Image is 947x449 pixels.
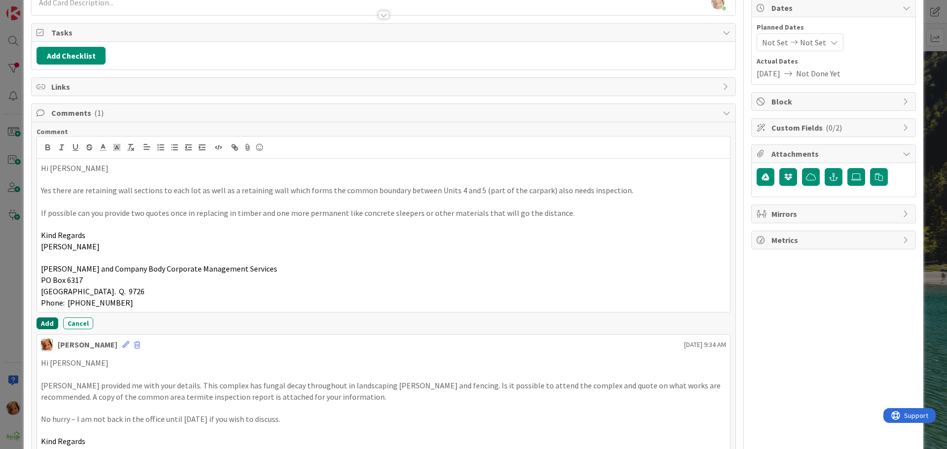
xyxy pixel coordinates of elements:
[771,148,898,160] span: Attachments
[41,298,133,308] span: Phone: [PHONE_NUMBER]
[757,56,911,67] span: Actual Dates
[796,68,840,79] span: Not Done Yet
[36,317,58,329] button: Add
[757,22,911,33] span: Planned Dates
[21,1,45,13] span: Support
[771,208,898,220] span: Mirrors
[41,163,726,174] p: Hi [PERSON_NAME]
[41,357,726,369] p: Hi [PERSON_NAME]
[762,36,788,48] span: Not Set
[58,339,117,350] div: [PERSON_NAME]
[771,234,898,246] span: Metrics
[94,108,104,118] span: ( 1 )
[41,264,277,274] span: [PERSON_NAME] and Company Body Corporate Management Services
[800,36,826,48] span: Not Set
[771,96,898,107] span: Block
[41,339,53,350] img: KD
[41,436,85,446] span: Kind Regards
[771,2,898,14] span: Dates
[771,122,898,134] span: Custom Fields
[41,380,726,402] p: [PERSON_NAME] provided me with your details. This complex has fungal decay throughout in landscap...
[51,81,718,93] span: Links
[41,414,726,425] p: No hurry – I am not back in the office until [DATE] if you wish to discuss.
[36,127,68,136] span: Comment
[51,107,718,119] span: Comments
[41,242,100,251] span: [PERSON_NAME]
[41,286,145,296] span: [GEOGRAPHIC_DATA]. Q. 9726
[684,340,726,350] span: [DATE] 9:34 AM
[63,317,93,329] button: Cancel
[41,207,726,219] p: If possible can you provide two quotes once in replacing in timber and one more permanent like co...
[826,123,842,133] span: ( 0/2 )
[41,230,85,240] span: Kind Regards
[41,185,726,196] p: Yes there are retaining wall sections to each lot as well as a retaining wall which forms the com...
[41,275,83,285] span: PO Box 6317
[51,27,718,38] span: Tasks
[757,68,780,79] span: [DATE]
[36,47,106,65] button: Add Checklist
